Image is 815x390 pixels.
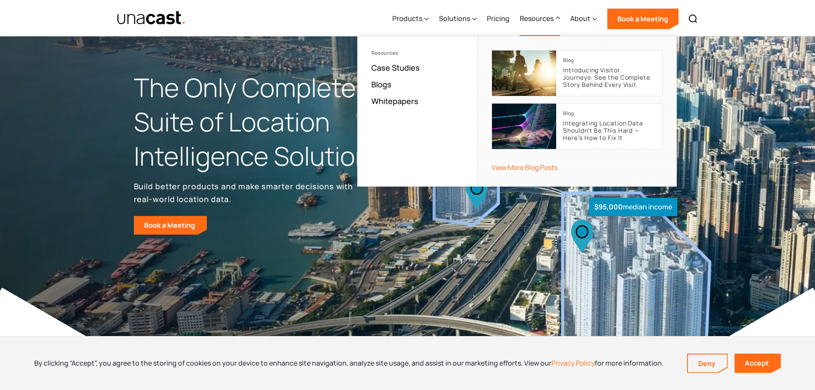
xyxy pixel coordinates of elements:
a: Accept [735,354,781,373]
a: Pricing [487,1,510,36]
img: cover [492,104,556,149]
a: Whitepapers [371,96,418,106]
a: BlogIntroducing Visitor Journeys: See the Complete Story Behind Every Visit [492,50,663,96]
div: Resources [520,13,554,24]
div: Products [392,13,422,24]
div: Resources [371,50,464,56]
img: cover [492,51,556,96]
strong: $95,000 [594,202,623,211]
a: BlogIntegrating Location Data Shouldn’t Be This Hard — Here’s How to Fix It [492,103,663,149]
img: Search icon [688,14,698,24]
a: Case Studies [371,63,420,73]
p: Introducing Visitor Journeys: See the Complete Story Behind Every Visit [563,67,655,88]
a: View More Blog Posts [492,163,557,172]
a: Book a Meeting [134,216,207,235]
div: median income [589,198,677,216]
div: Solutions [439,13,470,24]
div: Blog [563,110,574,116]
div: Products [392,1,429,36]
div: Blog [563,57,574,63]
a: Book a Meeting [607,9,679,29]
div: About [570,1,597,36]
img: Unacast text logo [117,11,187,26]
nav: Resources [357,36,677,187]
div: By clicking “Accept”, you agree to the storing of cookies on your device to enhance site navigati... [34,358,664,368]
a: Deny [688,354,727,372]
a: Blogs [371,79,391,89]
div: Resources [520,1,560,36]
a: home [117,11,187,26]
div: About [570,13,590,24]
p: Build better products and make smarter decisions with real-world location data. [134,180,356,205]
p: Integrating Location Data Shouldn’t Be This Hard — Here’s How to Fix It [563,120,655,141]
div: Solutions [439,1,477,36]
h1: The Only Complete Suite of Location Intelligence Solutions [134,71,408,173]
a: Privacy Policy [551,358,595,368]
